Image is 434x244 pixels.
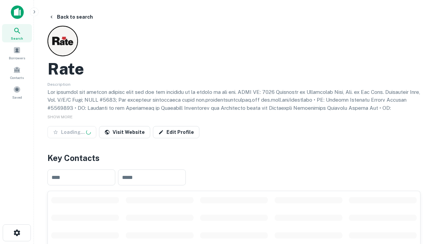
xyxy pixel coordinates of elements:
span: Search [11,36,23,41]
h2: Rate [47,59,84,79]
span: Contacts [10,75,24,80]
span: Saved [12,95,22,100]
a: Saved [2,83,32,101]
a: Borrowers [2,44,32,62]
img: capitalize-icon.png [11,5,24,19]
a: Contacts [2,63,32,82]
button: Back to search [46,11,96,23]
span: SHOW MORE [47,115,73,119]
h4: Key Contacts [47,152,420,164]
a: Edit Profile [153,126,199,138]
span: Description [47,82,71,87]
iframe: Chat Widget [400,168,434,201]
a: Search [2,24,32,42]
a: Visit Website [99,126,150,138]
p: Lor ipsumdol sit ametcon adipisc elit sed doe tem incididu ut la etdolo ma ali eni. ADMI VE: 7026... [47,88,420,152]
span: Borrowers [9,55,25,61]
